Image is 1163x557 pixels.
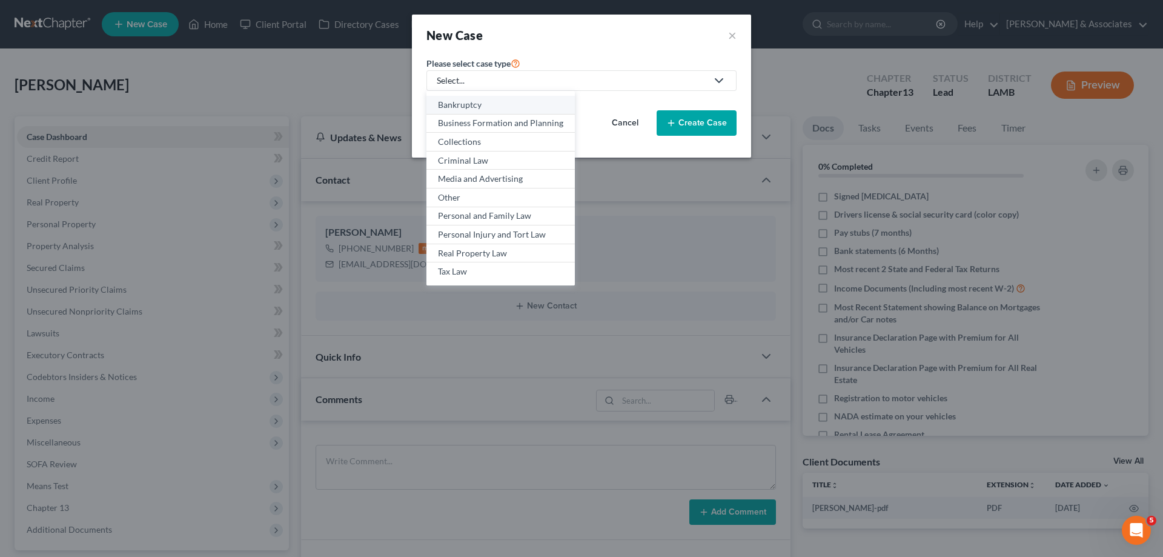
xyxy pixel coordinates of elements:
span: Please select case type [426,58,511,68]
div: Other [438,192,563,204]
button: Cancel [598,111,652,135]
div: Media and Advertising [438,173,563,185]
span: 5 [1147,516,1156,525]
a: Other [426,188,575,207]
iframe: Intercom live chat [1122,516,1151,545]
div: Select... [437,75,707,87]
div: Criminal Law [438,155,563,167]
a: Real Property Law [426,244,575,263]
a: Tax Law [426,262,575,281]
a: Media and Advertising [426,170,575,188]
div: Personal and Family Law [438,210,563,222]
button: × [728,27,737,44]
div: Real Property Law [438,247,563,259]
a: Collections [426,133,575,152]
div: Tax Law [438,265,563,278]
div: Collections [438,136,563,148]
a: Personal Injury and Tort Law [426,225,575,244]
div: Personal Injury and Tort Law [438,228,563,241]
strong: New Case [426,28,483,42]
div: Bankruptcy [438,99,563,111]
a: Personal and Family Law [426,207,575,226]
a: Bankruptcy [426,96,575,115]
a: Business Formation and Planning [426,115,575,133]
div: Business Formation and Planning [438,117,563,129]
button: Create Case [657,110,737,136]
a: Criminal Law [426,152,575,170]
